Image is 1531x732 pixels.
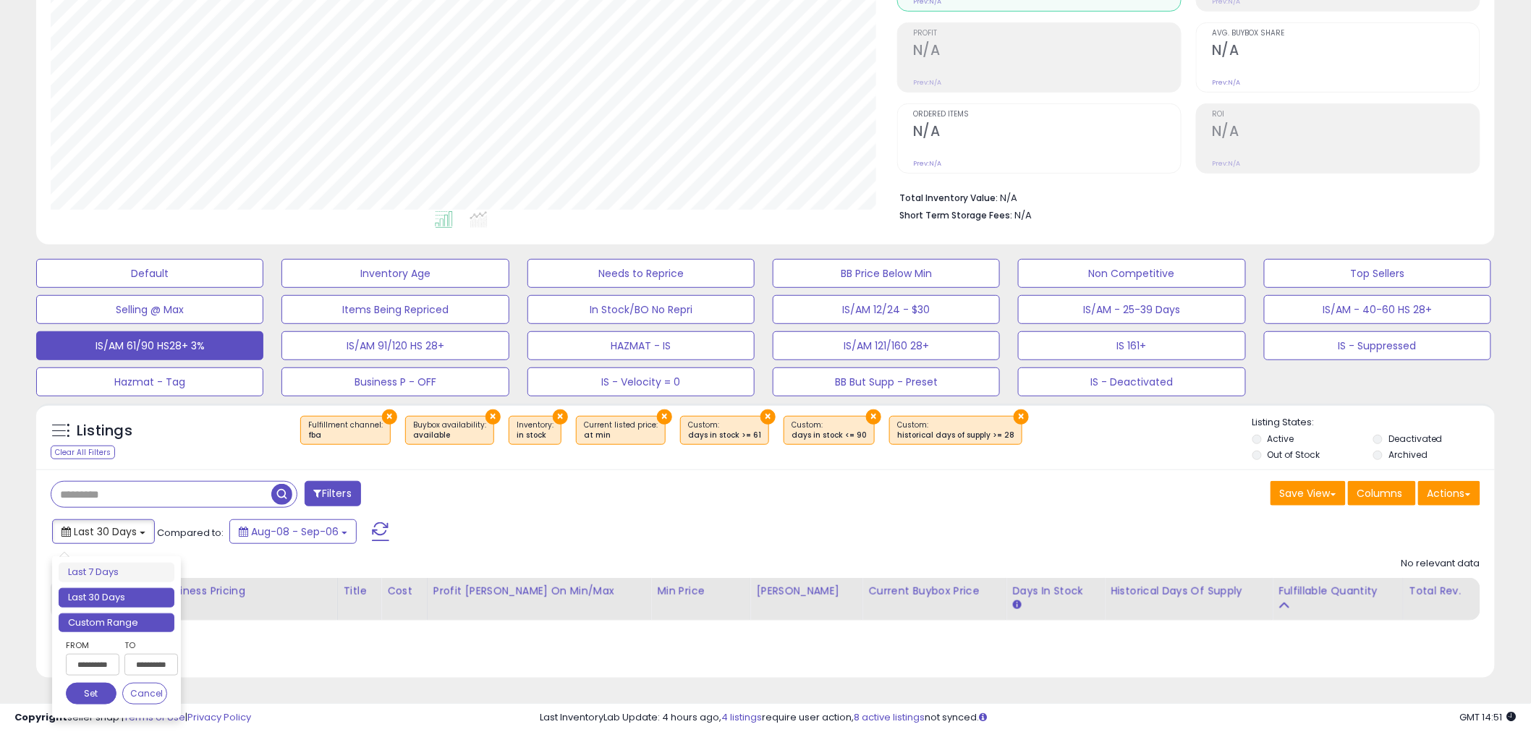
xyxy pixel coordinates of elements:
[1388,433,1443,445] label: Deactivated
[913,159,941,168] small: Prev: N/A
[1212,159,1240,168] small: Prev: N/A
[305,481,361,506] button: Filters
[1460,710,1517,724] span: 2025-10-7 14:51 GMT
[122,683,167,705] button: Cancel
[36,331,263,360] button: IS/AM 61/90 HS28+ 3%
[854,710,925,724] a: 8 active listings
[485,409,501,425] button: ×
[773,367,1000,396] button: BB But Supp - Preset
[36,259,263,288] button: Default
[1018,331,1245,360] button: IS 161+
[553,409,568,425] button: ×
[281,367,509,396] button: Business P - OFF
[527,259,755,288] button: Needs to Reprice
[756,584,856,599] div: [PERSON_NAME]
[14,710,67,724] strong: Copyright
[281,295,509,324] button: Items Being Repriced
[1012,584,1098,599] div: Days In Stock
[66,638,116,652] label: From
[413,420,486,441] span: Buybox availability :
[1268,448,1320,461] label: Out of Stock
[584,420,658,441] span: Current listed price :
[382,409,397,425] button: ×
[1014,409,1029,425] button: ×
[773,331,1000,360] button: IS/AM 121/160 28+
[1212,123,1480,142] h2: N/A
[1252,416,1495,430] p: Listing States:
[913,30,1181,38] span: Profit
[517,430,554,441] div: in stock
[722,710,763,724] a: 4 listings
[162,584,331,599] div: Business Pricing
[433,584,645,599] div: Profit [PERSON_NAME] on Min/Max
[387,584,421,599] div: Cost
[773,259,1000,288] button: BB Price Below Min
[1264,331,1491,360] button: IS - Suppressed
[36,367,263,396] button: Hazmat - Tag
[344,584,376,599] div: Title
[913,111,1181,119] span: Ordered Items
[281,259,509,288] button: Inventory Age
[413,430,486,441] div: available
[1111,584,1266,599] div: Historical Days Of Supply
[59,613,174,633] li: Custom Range
[157,526,224,540] span: Compared to:
[1212,30,1480,38] span: Avg. Buybox Share
[251,524,339,539] span: Aug-08 - Sep-06
[1348,481,1416,506] button: Columns
[897,420,1014,441] span: Custom:
[1018,295,1245,324] button: IS/AM - 25-39 Days
[899,209,1012,221] b: Short Term Storage Fees:
[913,123,1181,142] h2: N/A
[229,519,357,544] button: Aug-08 - Sep-06
[1418,481,1480,506] button: Actions
[77,421,132,441] h5: Listings
[773,295,1000,324] button: IS/AM 12/24 - $30
[1212,111,1480,119] span: ROI
[540,711,1517,725] div: Last InventoryLab Update: 4 hours ago, require user action, not synced.
[1014,208,1032,222] span: N/A
[281,331,509,360] button: IS/AM 91/120 HS 28+
[1018,259,1245,288] button: Non Competitive
[527,331,755,360] button: HAZMAT - IS
[688,420,761,441] span: Custom:
[1271,481,1346,506] button: Save View
[868,584,1000,599] div: Current Buybox Price
[66,683,116,705] button: Set
[688,430,761,441] div: days in stock >= 61
[187,710,251,724] a: Privacy Policy
[51,446,115,459] div: Clear All Filters
[792,420,867,441] span: Custom:
[792,430,867,441] div: days in stock <= 90
[52,519,155,544] button: Last 30 Days
[913,78,941,87] small: Prev: N/A
[1212,78,1240,87] small: Prev: N/A
[1409,584,1474,599] div: Total Rev.
[517,420,554,441] span: Inventory :
[1012,599,1021,612] small: Days In Stock.
[36,295,263,324] button: Selling @ Max
[14,711,251,725] div: seller snap | |
[760,409,776,425] button: ×
[1278,584,1397,599] div: Fulfillable Quantity
[1264,259,1491,288] button: Top Sellers
[899,188,1469,205] li: N/A
[74,524,137,539] span: Last 30 Days
[527,295,755,324] button: In Stock/BO No Repri
[866,409,881,425] button: ×
[1388,448,1428,461] label: Archived
[59,588,174,608] li: Last 30 Days
[59,563,174,582] li: Last 7 Days
[1212,42,1480,61] h2: N/A
[899,192,998,204] b: Total Inventory Value:
[657,409,672,425] button: ×
[1018,367,1245,396] button: IS - Deactivated
[527,367,755,396] button: IS - Velocity = 0
[124,638,167,652] label: To
[427,578,651,621] th: The percentage added to the cost of goods (COGS) that forms the calculator for Min & Max prices.
[657,584,744,599] div: Min Price
[308,430,383,441] div: fba
[584,430,658,441] div: at min
[1264,295,1491,324] button: IS/AM - 40-60 HS 28+
[1401,557,1480,571] div: No relevant data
